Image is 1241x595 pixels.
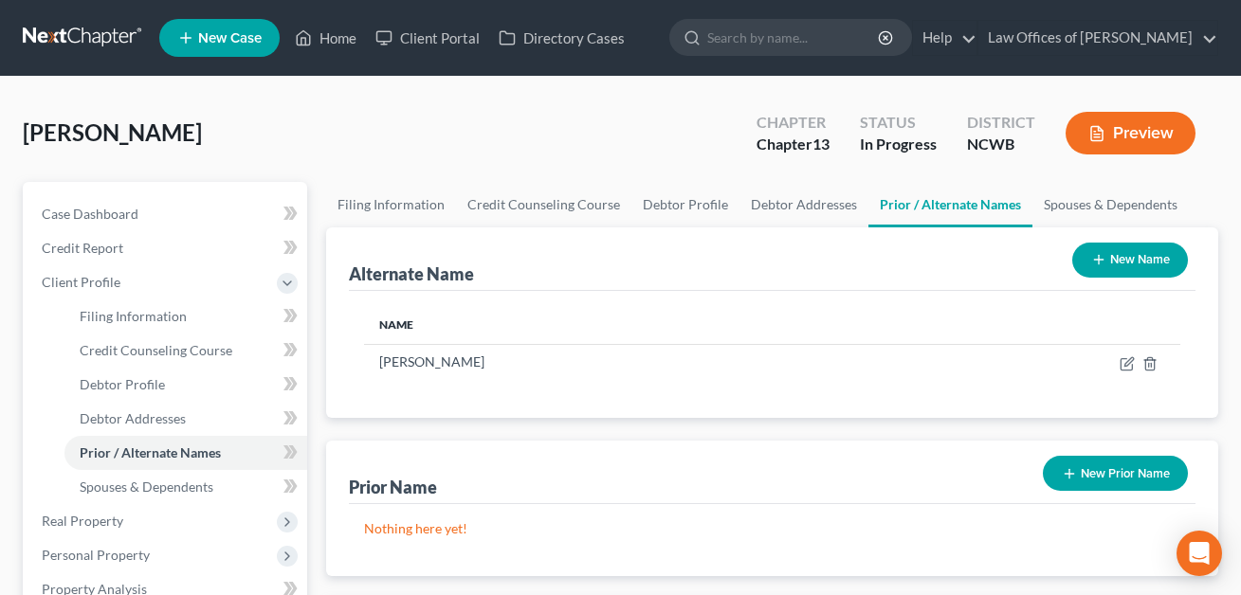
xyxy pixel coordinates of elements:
[364,344,887,380] td: [PERSON_NAME]
[707,20,881,55] input: Search by name...
[366,21,489,55] a: Client Portal
[64,402,307,436] a: Debtor Addresses
[631,182,739,227] a: Debtor Profile
[913,21,976,55] a: Help
[364,306,887,344] th: Name
[64,334,307,368] a: Credit Counseling Course
[42,547,150,563] span: Personal Property
[27,197,307,231] a: Case Dashboard
[1177,531,1222,576] div: Open Intercom Messenger
[349,476,437,498] div: Prior Name
[456,182,631,227] a: Credit Counseling Course
[978,21,1217,55] a: Law Offices of [PERSON_NAME]
[364,519,1180,538] p: Nothing here yet!
[64,299,307,334] a: Filing Information
[80,444,221,460] span: Prior / Alternate Names
[64,436,307,470] a: Prior / Alternate Names
[198,31,262,45] span: New Case
[489,21,634,55] a: Directory Cases
[757,134,830,155] div: Chapter
[860,134,937,155] div: In Progress
[42,240,123,256] span: Credit Report
[42,206,138,222] span: Case Dashboard
[1032,182,1189,227] a: Spouses & Dependents
[349,262,474,285] div: Alternate Name
[967,112,1035,134] div: District
[80,478,213,495] span: Spouses & Dependents
[80,308,187,324] span: Filing Information
[42,513,123,529] span: Real Property
[326,182,456,227] a: Filing Information
[23,118,202,146] span: [PERSON_NAME]
[868,182,1032,227] a: Prior / Alternate Names
[64,470,307,504] a: Spouses & Dependents
[1043,456,1188,491] button: New Prior Name
[42,274,120,290] span: Client Profile
[64,368,307,402] a: Debtor Profile
[27,231,307,265] a: Credit Report
[285,21,366,55] a: Home
[739,182,868,227] a: Debtor Addresses
[1066,112,1195,154] button: Preview
[80,410,186,426] span: Debtor Addresses
[757,112,830,134] div: Chapter
[812,135,830,153] span: 13
[1072,243,1188,278] button: New Name
[860,112,937,134] div: Status
[967,134,1035,155] div: NCWB
[80,342,232,358] span: Credit Counseling Course
[80,376,165,392] span: Debtor Profile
